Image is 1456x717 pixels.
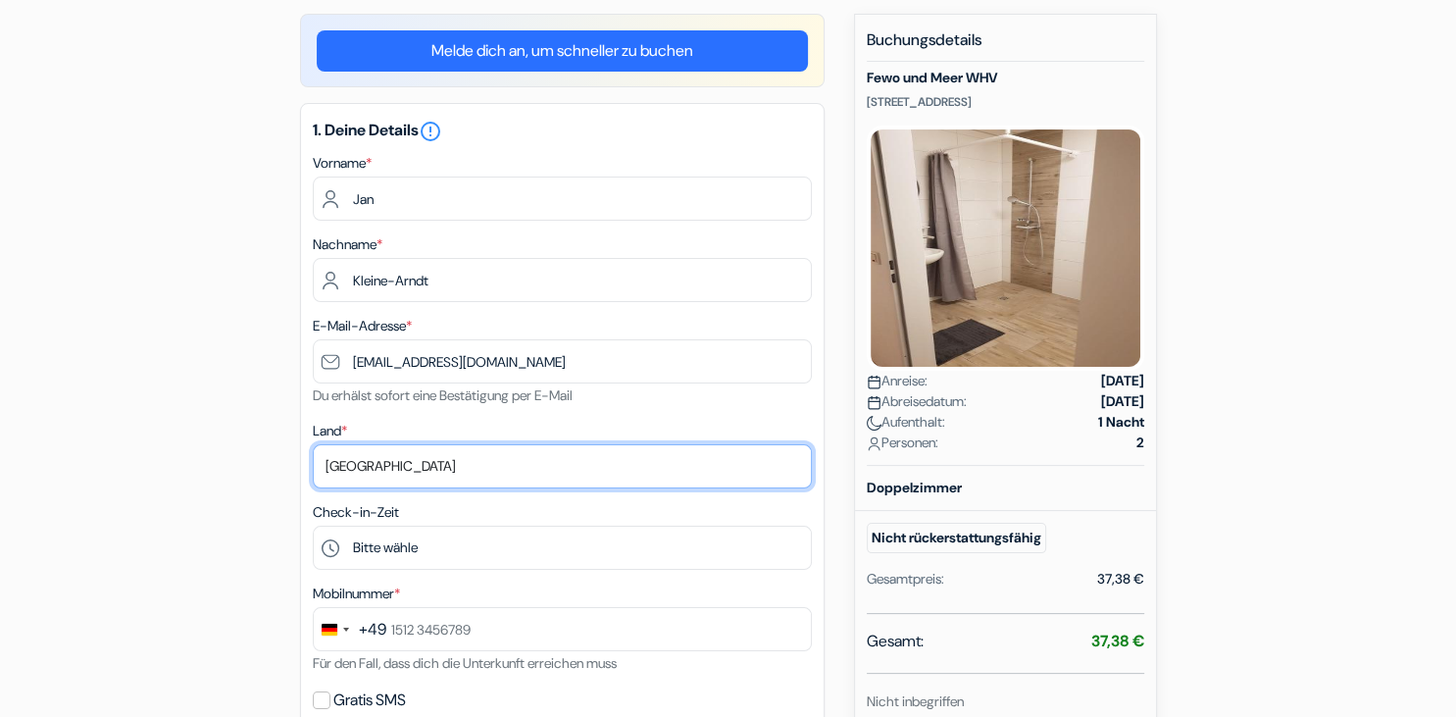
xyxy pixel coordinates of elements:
[313,234,382,255] label: Nachname
[313,153,372,174] label: Vorname
[867,70,1144,86] h5: Fewo und Meer WHV
[867,371,928,391] span: Anreise:
[1098,412,1144,433] strong: 1 Nacht
[867,412,945,433] span: Aufenthalt:
[867,692,964,710] small: Nicht inbegriffen
[1097,569,1144,589] div: 37,38 €
[867,569,944,589] div: Gesamtpreis:
[867,436,881,451] img: user_icon.svg
[313,316,412,336] label: E-Mail-Adresse
[1101,371,1144,391] strong: [DATE]
[333,687,406,714] label: Gratis SMS
[313,607,812,651] input: 1512 3456789
[867,523,1046,553] small: Nicht rückerstattungsfähig
[313,258,812,302] input: Nachnamen eingeben
[313,120,812,143] h5: 1. Deine Details
[313,654,617,672] small: Für den Fall, dass dich die Unterkunft erreichen muss
[867,433,938,453] span: Personen:
[313,386,573,404] small: Du erhälst sofort eine Bestätigung per E-Mail
[313,421,347,441] label: Land
[867,479,962,496] b: Doppelzimmer
[867,395,881,410] img: calendar.svg
[317,30,808,72] a: Melde dich an, um schneller zu buchen
[419,120,442,140] a: error_outline
[419,120,442,143] i: error_outline
[867,94,1144,110] p: [STREET_ADDRESS]
[313,177,812,221] input: Vornamen eingeben
[313,339,812,384] input: E-Mail-Adresse eingeben
[867,375,881,389] img: calendar.svg
[314,608,386,650] button: Change country, selected Germany (+49)
[1101,391,1144,412] strong: [DATE]
[867,391,967,412] span: Abreisedatum:
[1136,433,1144,453] strong: 2
[359,618,386,641] div: +49
[867,416,881,431] img: moon.svg
[867,630,924,653] span: Gesamt:
[867,30,1144,62] h5: Buchungsdetails
[1091,631,1144,651] strong: 37,38 €
[313,502,399,523] label: Check-in-Zeit
[313,584,400,604] label: Mobilnummer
